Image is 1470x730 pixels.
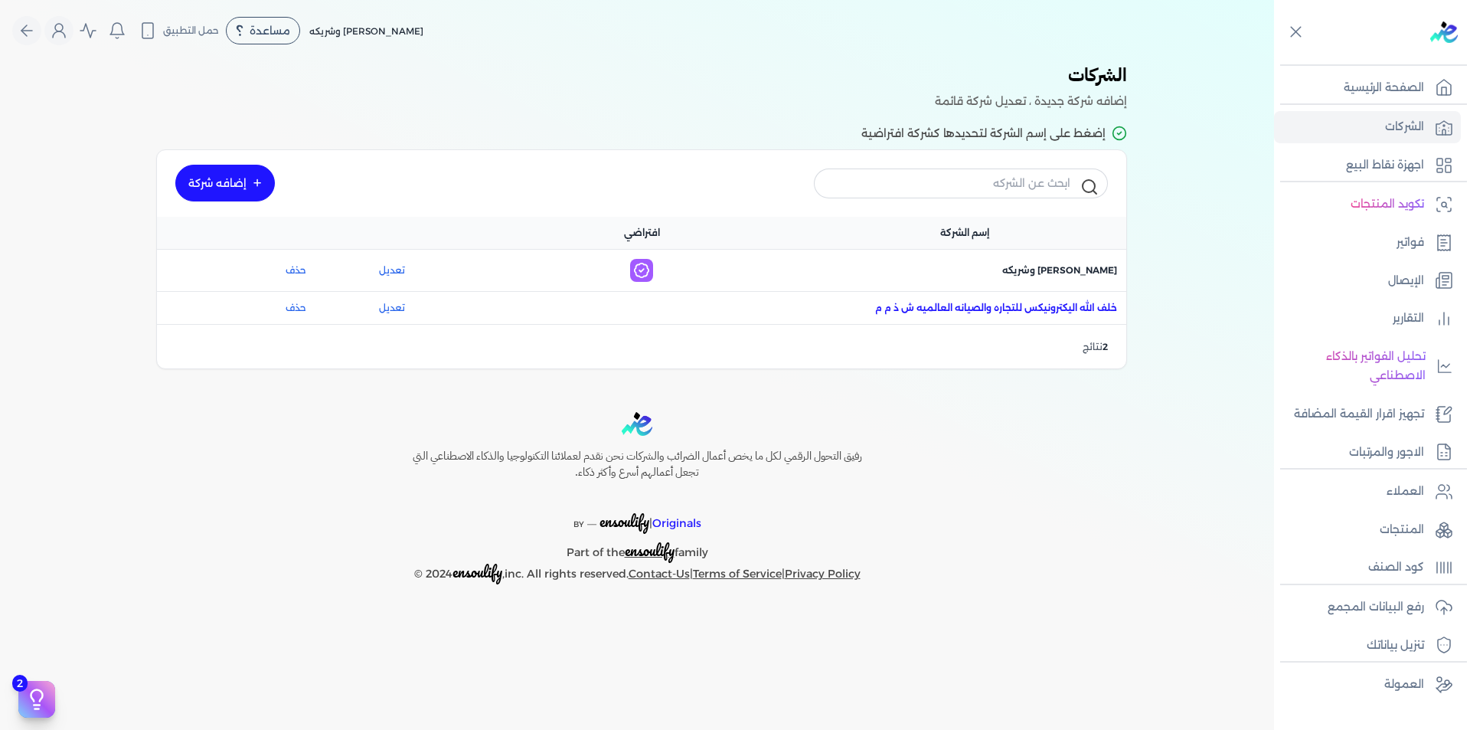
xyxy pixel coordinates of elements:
span: افتراضي [624,226,660,240]
span: إسم الشركة [940,226,989,240]
p: العملاء [1387,482,1424,502]
p: Part of the family [380,535,894,563]
img: logo [1430,21,1458,43]
p: تجهيز اقرار القيمة المضافة [1294,404,1424,424]
a: إضافه شركة [175,165,275,201]
a: تعديل [331,264,452,277]
a: ensoulify [625,545,675,559]
a: تعديل [331,301,452,315]
a: تكويد المنتجات [1274,188,1461,221]
button: حذف [185,264,306,277]
a: العملاء [1274,476,1461,508]
a: اجهزة نقاط البيع [1274,149,1461,182]
a: تجهيز اقرار القيمة المضافة [1274,398,1461,430]
a: Contact-Us [629,567,690,581]
p: اجهزة نقاط البيع [1346,155,1424,175]
a: كود الصنف [1274,552,1461,584]
p: إضغط على إسم الشركة لتحديدها كشركة افتراضية [147,124,1127,144]
p: فواتير [1396,233,1424,253]
a: الشركات [1274,111,1461,143]
p: المنتجات [1380,520,1424,540]
span: ensoulify [452,560,502,584]
p: تحليل الفواتير بالذكاء الاصطناعي [1282,347,1426,386]
input: ابحث عن الشركه [814,169,1108,198]
div: مساعدة [226,17,300,44]
a: تحليل الفواتير بالذكاء الاصطناعي [1274,341,1461,392]
span: BY [573,519,584,529]
span: [PERSON_NAME] وشريكه [309,25,423,37]
p: الاجور والمرتبات [1349,443,1424,463]
p: | [380,493,894,535]
a: التقارير [1274,303,1461,335]
a: تنزيل بياناتك [1274,630,1461,662]
span: ensoulify [625,538,675,562]
h3: الشركات [147,61,1127,92]
sup: __ [587,516,596,525]
a: Privacy Policy [785,567,861,581]
span: خلف الله اليكترونيكس للتجاره والصيانه العالميه ش ذ م م [875,301,1117,315]
p: تكويد المنتجات [1351,195,1424,214]
h6: رفيق التحول الرقمي لكل ما يخص أعمال الضرائب والشركات نحن نقدم لعملائنا التكنولوجيا والذكاء الاصطن... [380,448,894,481]
a: الاجور والمرتبات [1274,437,1461,469]
span: 2 [12,675,28,692]
span: [PERSON_NAME] وشريكه [1002,264,1117,277]
a: العمولة [1274,669,1461,701]
img: logo [622,412,652,436]
span: حمل التطبيق [163,24,219,38]
p: الإيصال [1388,271,1424,291]
p: نتائج [1083,337,1108,357]
p: الشركات [1385,117,1424,137]
button: حمل التطبيق [135,18,223,44]
p: إضافه شركة جديدة ، تعديل شركة قائمة [147,92,1127,112]
button: 2 [18,681,55,718]
p: الصفحة الرئيسية [1344,78,1424,98]
p: © 2024 ,inc. All rights reserved. | | [380,562,894,584]
p: رفع البيانات المجمع [1328,597,1424,617]
a: Terms of Service [693,567,782,581]
span: ensoulify [599,509,649,533]
a: الإيصال [1274,265,1461,297]
span: Originals [652,516,701,530]
a: المنتجات [1274,514,1461,546]
a: رفع البيانات المجمع [1274,591,1461,624]
span: مساعدة [250,25,290,36]
p: كود الصنف [1368,558,1424,578]
span: 2 [1102,341,1108,352]
p: تنزيل بياناتك [1367,636,1424,656]
a: الصفحة الرئيسية [1274,72,1461,104]
p: التقارير [1393,309,1424,329]
button: حذف [185,301,306,315]
a: فواتير [1274,227,1461,259]
p: العمولة [1384,675,1424,695]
